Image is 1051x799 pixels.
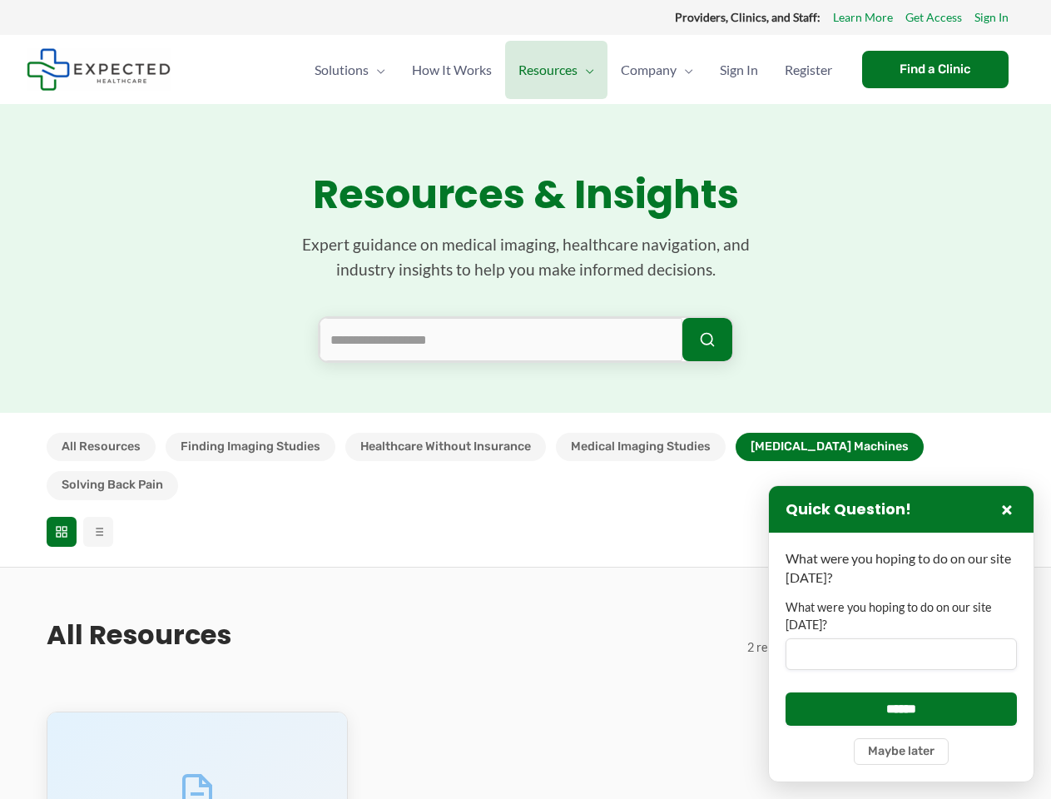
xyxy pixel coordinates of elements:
[621,41,677,99] span: Company
[677,41,693,99] span: Menu Toggle
[720,41,758,99] span: Sign In
[862,51,1009,88] a: Find a Clinic
[399,41,505,99] a: How It Works
[785,41,832,99] span: Register
[771,41,845,99] a: Register
[786,549,1017,587] p: What were you hoping to do on our site [DATE]?
[47,618,231,653] h2: All Resources
[747,640,1005,654] span: 2 resources found in [MEDICAL_DATA] Machines
[905,7,962,28] a: Get Access
[505,41,607,99] a: ResourcesMenu Toggle
[301,41,845,99] nav: Primary Site Navigation
[833,7,893,28] a: Learn More
[854,738,949,765] button: Maybe later
[369,41,385,99] span: Menu Toggle
[997,499,1017,519] button: Close
[786,500,911,519] h3: Quick Question!
[786,599,1017,633] label: What were you hoping to do on our site [DATE]?
[315,41,369,99] span: Solutions
[301,41,399,99] a: SolutionsMenu Toggle
[974,7,1009,28] a: Sign In
[47,171,1005,219] h1: Resources & Insights
[166,433,335,461] button: Finding Imaging Studies
[556,433,726,461] button: Medical Imaging Studies
[518,41,578,99] span: Resources
[345,433,546,461] button: Healthcare Without Insurance
[412,41,492,99] span: How It Works
[276,232,776,283] p: Expert guidance on medical imaging, healthcare navigation, and industry insights to help you make...
[736,433,924,461] button: [MEDICAL_DATA] Machines
[578,41,594,99] span: Menu Toggle
[27,48,171,91] img: Expected Healthcare Logo - side, dark font, small
[706,41,771,99] a: Sign In
[675,10,820,24] strong: Providers, Clinics, and Staff:
[47,433,156,461] button: All Resources
[607,41,706,99] a: CompanyMenu Toggle
[47,471,178,499] button: Solving Back Pain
